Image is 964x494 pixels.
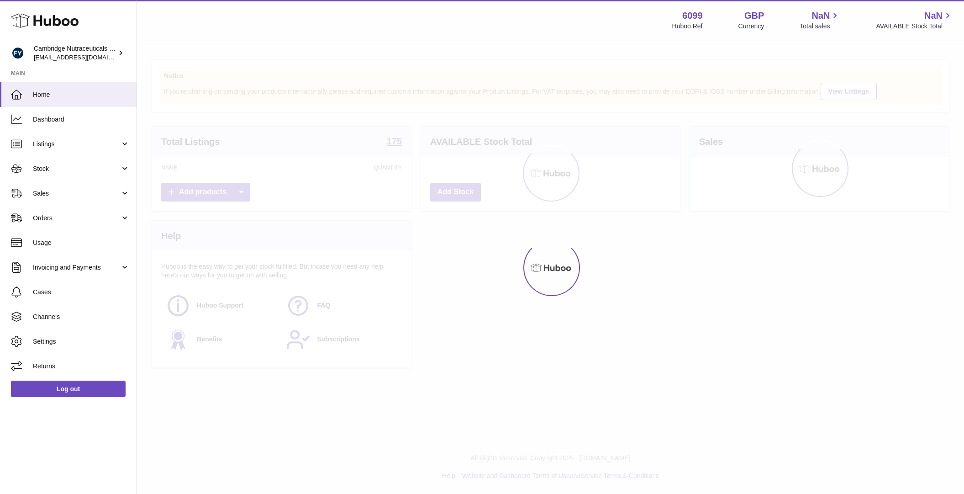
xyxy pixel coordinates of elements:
[924,10,943,22] span: NaN
[744,10,764,22] strong: GBP
[34,44,116,62] div: Cambridge Nutraceuticals Ltd
[33,189,120,198] span: Sales
[33,165,120,173] span: Stock
[33,90,130,99] span: Home
[33,239,130,247] span: Usage
[33,115,130,124] span: Dashboard
[33,288,130,297] span: Cases
[34,53,134,61] span: [EMAIL_ADDRESS][DOMAIN_NAME]
[33,337,130,346] span: Settings
[33,362,130,371] span: Returns
[11,381,126,397] a: Log out
[11,46,25,60] img: huboo@camnutra.com
[738,22,764,31] div: Currency
[672,22,703,31] div: Huboo Ref
[33,263,120,272] span: Invoicing and Payments
[800,22,840,31] span: Total sales
[33,313,130,321] span: Channels
[682,10,703,22] strong: 6099
[33,140,120,149] span: Listings
[800,10,840,31] a: NaN Total sales
[876,22,953,31] span: AVAILABLE Stock Total
[33,214,120,223] span: Orders
[876,10,953,31] a: NaN AVAILABLE Stock Total
[811,10,830,22] span: NaN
